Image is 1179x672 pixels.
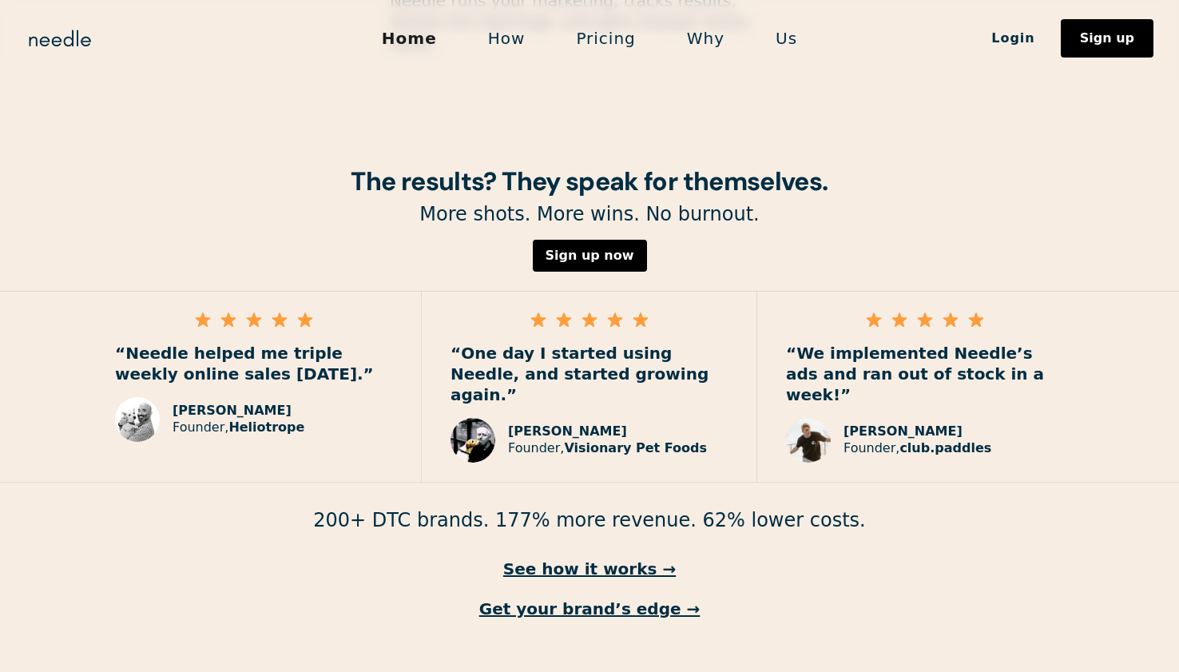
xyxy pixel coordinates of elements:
a: Login [966,25,1061,52]
a: Pricing [550,22,661,55]
strong: The results? They speak for themselves. [351,165,828,198]
a: How [462,22,551,55]
a: Home [356,22,462,55]
p: “Needle helped me triple weekly online sales [DATE].” [115,343,392,384]
p: Founder, [173,420,304,436]
a: Us [750,22,823,55]
strong: [PERSON_NAME] [844,423,963,439]
a: Why [661,22,750,55]
p: “We implemented Needle’s ads and ran out of stock in a week!” [786,343,1064,405]
strong: [PERSON_NAME] [173,403,292,418]
a: Sign up [1061,19,1153,58]
strong: Heliotrope [228,420,304,435]
p: Founder, [844,440,991,457]
strong: [PERSON_NAME] [508,423,627,439]
p: “One day I started using Needle, and started growing again.” [451,343,728,405]
strong: club.paddles [899,440,991,455]
p: Founder, [508,440,707,457]
strong: Visionary Pet Foods [564,440,707,455]
a: Sign up now [533,240,647,272]
div: Sign up now [546,249,634,262]
div: Sign up [1080,32,1134,45]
